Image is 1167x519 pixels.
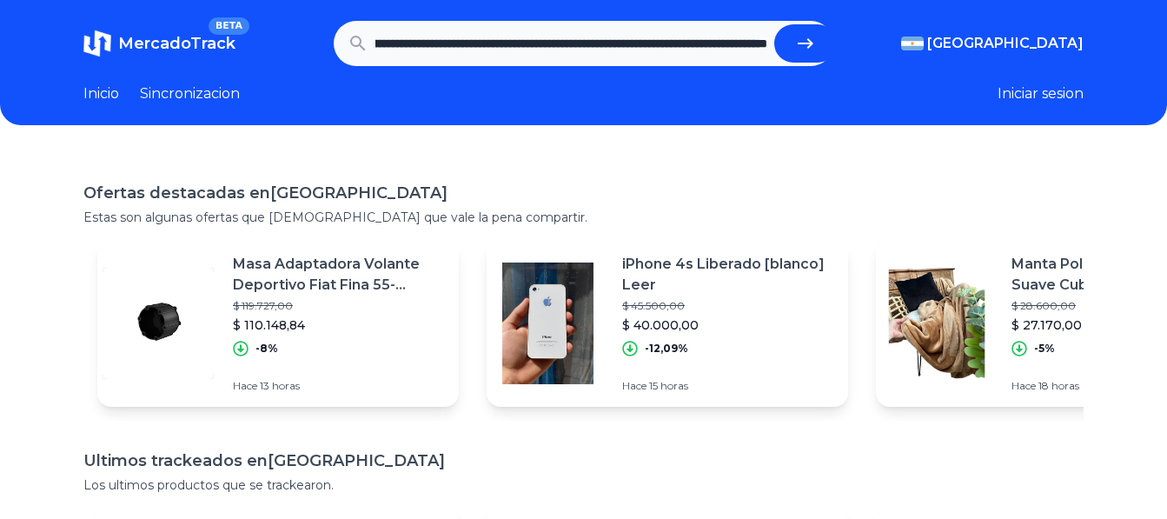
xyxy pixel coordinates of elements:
img: Featured image [876,263,998,384]
a: Featured imageMasa Adaptadora Volante Deportivo Fiat Fina 55-[PERSON_NAME]$ 119.727,00$ 110.148,8... [97,240,459,407]
p: $ 45.500,00 [622,299,834,313]
img: Argentina [901,37,924,50]
p: $ 110.148,84 [233,316,445,334]
button: Iniciar sesion [998,83,1084,104]
h1: Ofertas destacadas en [GEOGRAPHIC_DATA] [83,181,1084,205]
img: Featured image [97,263,219,384]
a: Featured imageiPhone 4s Liberado [blanco] Leer$ 45.500,00$ 40.000,00-12,09%Hace 15 horas [487,240,848,407]
p: Hace 13 horas [233,379,445,393]
p: iPhone 4s Liberado [blanco] Leer [622,254,834,296]
a: MercadoTrackBETA [83,30,235,57]
p: -5% [1034,342,1055,356]
p: $ 119.727,00 [233,299,445,313]
h1: Ultimos trackeados en [GEOGRAPHIC_DATA] [83,449,1084,473]
p: $ 40.000,00 [622,316,834,334]
p: -8% [255,342,278,356]
img: MercadoTrack [83,30,111,57]
p: Los ultimos productos que se trackearon. [83,476,1084,494]
button: [GEOGRAPHIC_DATA] [901,33,1084,54]
span: [GEOGRAPHIC_DATA] [927,33,1084,54]
img: Featured image [487,263,608,384]
a: Inicio [83,83,119,104]
p: Estas son algunas ofertas que [DEMOGRAPHIC_DATA] que vale la pena compartir. [83,209,1084,226]
p: -12,09% [645,342,688,356]
span: BETA [209,17,249,35]
span: MercadoTrack [118,34,235,53]
a: Sincronizacion [140,83,240,104]
p: Hace 15 horas [622,379,834,393]
p: Masa Adaptadora Volante Deportivo Fiat Fina 55-[PERSON_NAME] [233,254,445,296]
